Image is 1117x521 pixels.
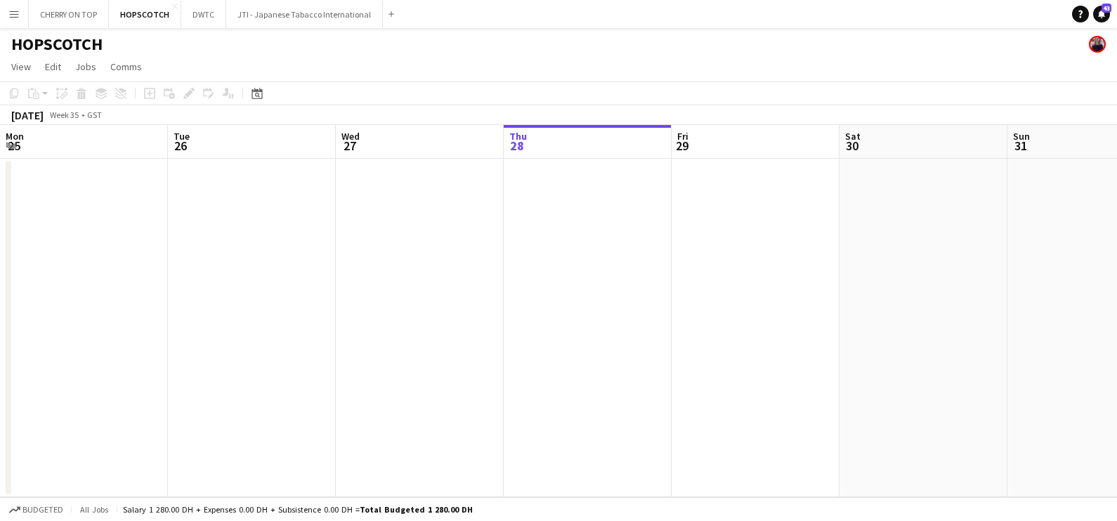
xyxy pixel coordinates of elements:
span: Jobs [75,60,96,73]
a: Comms [105,58,148,76]
span: 31 [1011,138,1030,154]
span: Mon [6,130,24,143]
span: Sat [845,130,861,143]
div: [DATE] [11,108,44,122]
span: Wed [341,130,360,143]
span: 25 [4,138,24,154]
div: GST [87,110,102,120]
span: Total Budgeted 1 280.00 DH [360,504,473,515]
span: 29 [675,138,688,154]
a: View [6,58,37,76]
app-user-avatar: Anastasiia Iemelianova [1089,36,1106,53]
span: Fri [677,130,688,143]
span: 26 [171,138,190,154]
span: All jobs [77,504,111,515]
span: Comms [110,60,142,73]
span: Tue [174,130,190,143]
a: 43 [1093,6,1110,22]
button: Budgeted [7,502,65,517]
button: CHERRY ON TOP [29,1,109,28]
span: 28 [507,138,527,154]
span: 43 [1102,4,1111,13]
a: Edit [39,58,67,76]
div: Salary 1 280.00 DH + Expenses 0.00 DH + Subsistence 0.00 DH = [123,504,473,515]
span: Week 35 [46,110,81,120]
span: Thu [509,130,527,143]
span: 27 [339,138,360,154]
span: Budgeted [22,505,63,515]
span: Sun [1013,130,1030,143]
h1: HOPSCOTCH [11,34,103,55]
span: View [11,60,31,73]
span: 30 [843,138,861,154]
button: DWTC [181,1,226,28]
span: Edit [45,60,61,73]
button: JTI - Japanese Tabacco International [226,1,383,28]
a: Jobs [70,58,102,76]
button: HOPSCOTCH [109,1,181,28]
